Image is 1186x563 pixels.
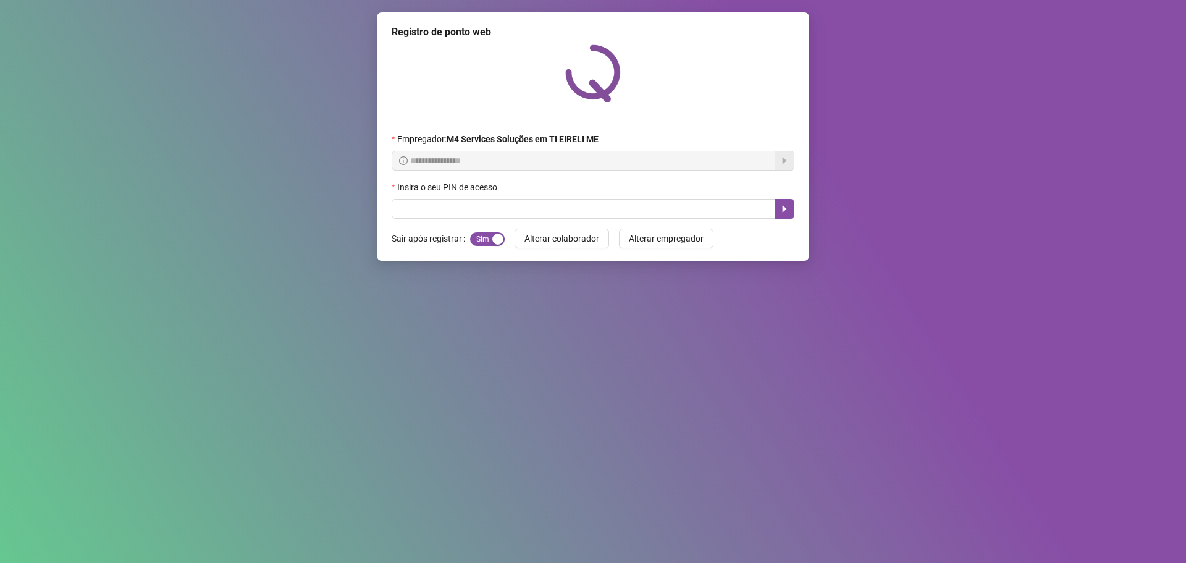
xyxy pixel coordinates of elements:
strong: M4 Services Soluções em TI EIRELI ME [447,134,599,144]
span: Alterar empregador [629,232,704,245]
button: Alterar colaborador [515,229,609,248]
span: info-circle [399,156,408,165]
img: QRPoint [565,44,621,102]
span: caret-right [780,204,789,214]
button: Alterar empregador [619,229,713,248]
span: Alterar colaborador [524,232,599,245]
span: Empregador : [397,132,599,146]
label: Insira o seu PIN de acesso [392,180,505,194]
label: Sair após registrar [392,229,470,248]
div: Registro de ponto web [392,25,794,40]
